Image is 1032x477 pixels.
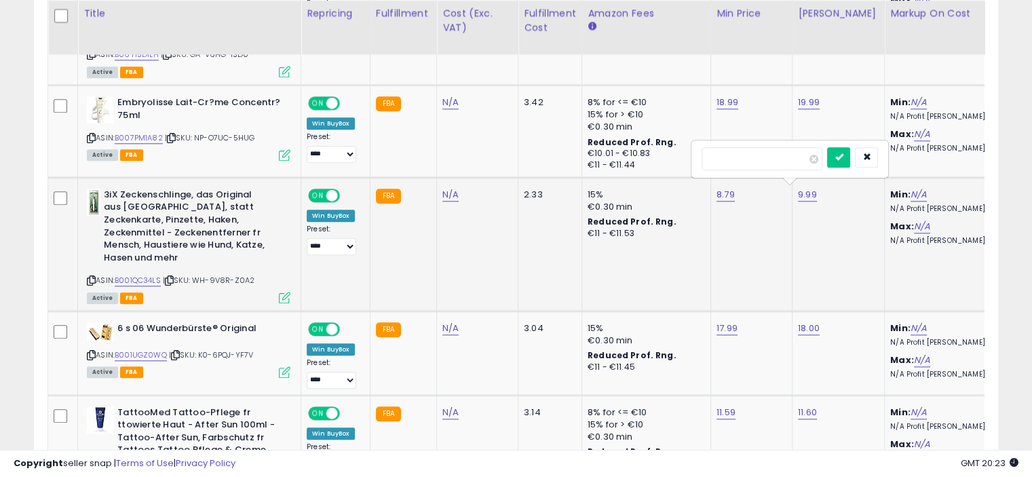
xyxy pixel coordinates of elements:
div: €11 - €11.53 [588,228,700,240]
div: Fulfillment [376,6,431,20]
img: 41KwvfNW3oL._SL40_.jpg [87,406,114,434]
span: | SKU: K0-6PQJ-YF7V [169,349,253,360]
small: FBA [376,322,401,337]
span: OFF [338,190,360,202]
div: Preset: [307,358,360,389]
span: | SKU: WH-9V8R-Z0A2 [163,275,254,286]
a: 18.99 [716,96,738,109]
a: N/A [911,322,927,335]
b: Max: [890,128,914,140]
span: 2025-08-13 20:23 GMT [961,457,1018,470]
div: €10.01 - €10.83 [588,148,700,159]
th: The percentage added to the cost of goods (COGS) that forms the calculator for Min & Max prices. [885,1,1014,54]
span: All listings currently available for purchase on Amazon [87,292,118,304]
a: B001UGZ0WQ [115,349,167,361]
span: FBA [120,366,143,378]
div: Markup on Cost [890,6,1008,20]
div: 15% [588,322,700,335]
div: €0.30 min [588,201,700,213]
img: 41DvLExa8HL._SL40_.jpg [87,322,114,342]
div: Win BuyBox [307,427,355,440]
span: ON [309,190,326,202]
a: N/A [911,188,927,202]
div: Title [83,6,295,20]
div: 15% [588,189,700,201]
a: N/A [442,322,459,335]
b: 6 s 06 Wunderbürste® Original [117,322,282,339]
a: N/A [911,96,927,109]
span: FBA [120,66,143,78]
span: All listings currently available for purchase on Amazon [87,149,118,161]
div: Min Price [716,6,786,20]
span: All listings currently available for purchase on Amazon [87,66,118,78]
b: 3iX Zeckenschlinge, das Original aus [GEOGRAPHIC_DATA], statt Zeckenkarte, Pinzette, Haken, Zecke... [104,189,269,267]
div: €11 - €11.44 [588,159,700,171]
b: Min: [890,406,911,419]
div: Preset: [307,225,360,255]
div: 8% for <= €10 [588,406,700,419]
div: [PERSON_NAME] [798,6,879,20]
a: B007PM1A82 [115,132,163,144]
div: Amazon Fees [588,6,705,20]
a: N/A [914,220,930,233]
a: N/A [914,354,930,367]
p: N/A Profit [PERSON_NAME] [890,422,1003,432]
p: N/A Profit [PERSON_NAME] [890,112,1003,121]
img: 41gfCpN-TZL._SL40_.jpg [87,96,114,123]
span: OFF [338,407,360,419]
b: Min: [890,188,911,201]
a: 11.59 [716,406,735,419]
div: Win BuyBox [307,117,355,130]
p: N/A Profit [PERSON_NAME] [890,370,1003,379]
div: Cost (Exc. VAT) [442,6,512,35]
a: N/A [442,188,459,202]
a: N/A [442,406,459,419]
div: ASIN: [87,322,290,377]
p: N/A Profit [PERSON_NAME] [890,204,1003,214]
a: 11.60 [798,406,817,419]
b: Min: [890,96,911,109]
a: B001QC34LS [115,275,161,286]
div: 8% for <= €10 [588,96,700,109]
span: ON [309,98,326,109]
a: N/A [914,128,930,141]
b: TattooMed Tattoo-Pflege fr ttowierte Haut - After Sun 100ml - Tattoo-After Sun, Farbschutz fr Tat... [117,406,282,460]
a: 18.00 [798,322,820,335]
span: FBA [120,292,143,304]
small: FBA [376,189,401,204]
div: Preset: [307,132,360,163]
small: FBA [376,96,401,111]
div: €0.30 min [588,335,700,347]
p: N/A Profit [PERSON_NAME] [890,338,1003,347]
p: N/A Profit [PERSON_NAME] [890,236,1003,246]
div: 3.14 [524,406,571,419]
div: 15% for > €10 [588,109,700,121]
b: Max: [890,220,914,233]
b: Embryolisse Lait-Cr?me Concentr? 75ml [117,96,282,125]
small: FBA [376,406,401,421]
div: ASIN: [87,189,290,302]
span: OFF [338,324,360,335]
a: Privacy Policy [176,457,235,470]
div: 3.04 [524,322,571,335]
div: Fulfillment Cost [524,6,576,35]
b: Reduced Prof. Rng. [588,136,676,148]
span: ON [309,407,326,419]
img: 41I81xCc4SL._SL40_.jpg [87,189,100,216]
p: N/A Profit [PERSON_NAME] [890,144,1003,153]
a: N/A [911,406,927,419]
a: 8.79 [716,188,735,202]
a: Terms of Use [116,457,174,470]
div: €0.30 min [588,121,700,133]
div: €11 - €11.45 [588,362,700,373]
a: 19.99 [798,96,820,109]
span: FBA [120,149,143,161]
div: €0.30 min [588,431,700,443]
div: Repricing [307,6,364,20]
b: Reduced Prof. Rng. [588,216,676,227]
div: 2.33 [524,189,571,201]
div: seller snap | | [14,457,235,470]
b: Min: [890,322,911,335]
strong: Copyright [14,457,63,470]
div: 15% for > €10 [588,419,700,431]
